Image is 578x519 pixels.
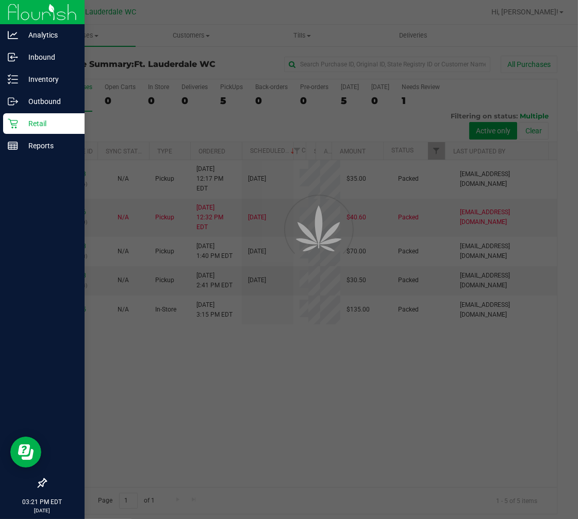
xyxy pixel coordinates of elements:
inline-svg: Outbound [8,96,18,107]
inline-svg: Retail [8,118,18,129]
iframe: Resource center [10,437,41,468]
p: 03:21 PM EDT [5,497,80,507]
p: Reports [18,140,80,152]
p: Outbound [18,95,80,108]
p: Retail [18,117,80,130]
inline-svg: Analytics [8,30,18,40]
inline-svg: Inventory [8,74,18,84]
inline-svg: Reports [8,141,18,151]
inline-svg: Inbound [8,52,18,62]
p: Analytics [18,29,80,41]
p: [DATE] [5,507,80,514]
p: Inbound [18,51,80,63]
p: Inventory [18,73,80,85]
